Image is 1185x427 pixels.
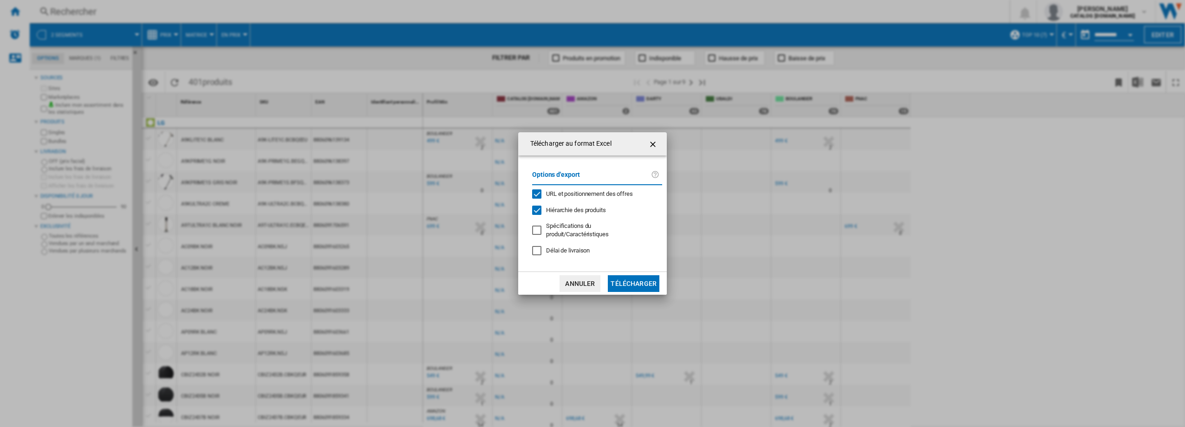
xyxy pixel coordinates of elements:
[532,190,655,199] md-checkbox: URL et positionnement des offres
[532,246,662,255] md-checkbox: Délai de livraison
[546,222,655,239] div: S'applique uniquement à la vision catégorie
[546,222,609,238] span: Spécifications du produit/Caractéristiques
[546,247,590,254] span: Délai de livraison
[532,169,651,187] label: Options d'export
[546,190,633,197] span: URL et positionnement des offres
[608,275,659,292] button: Télécharger
[560,275,600,292] button: Annuler
[546,207,606,213] span: Hiérarchie des produits
[532,206,655,214] md-checkbox: Hiérarchie des produits
[526,139,612,149] h4: Télécharger au format Excel
[645,135,663,153] button: getI18NText('BUTTONS.CLOSE_DIALOG')
[648,139,659,150] ng-md-icon: getI18NText('BUTTONS.CLOSE_DIALOG')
